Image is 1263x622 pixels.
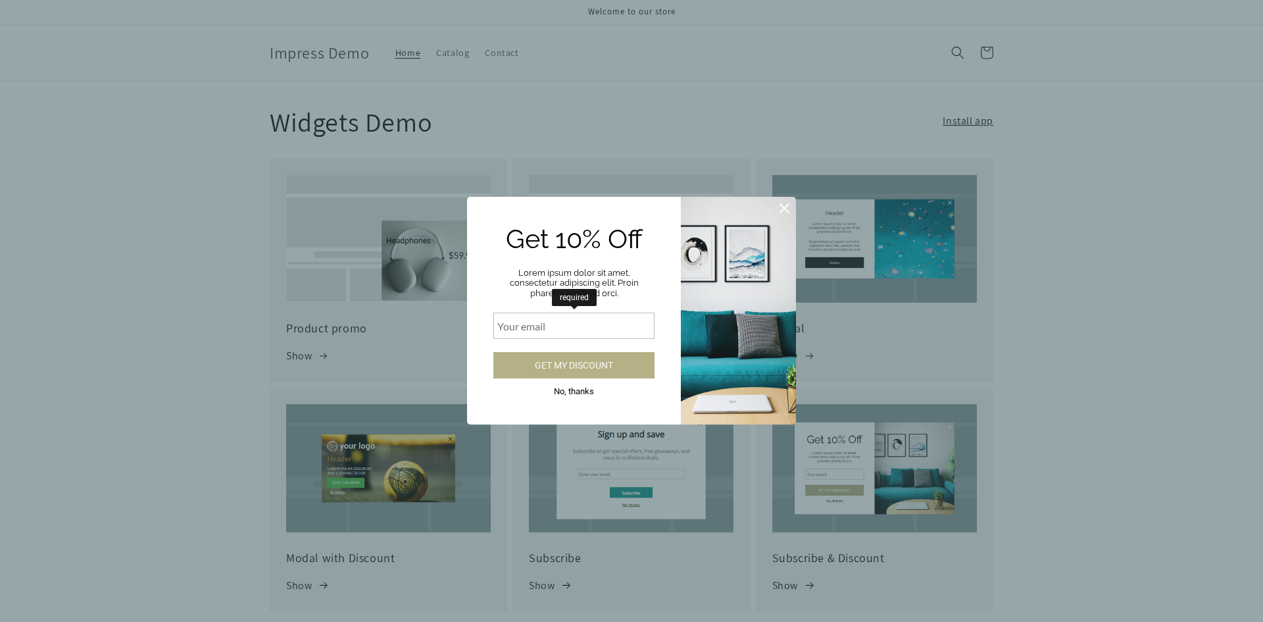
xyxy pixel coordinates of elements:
input: Your email [493,313,655,339]
div: Get 10% Off [493,223,655,255]
span: No, thanks [554,386,594,397]
div: Lorem ipsum dolor sit amet, consectetur adipiscing elit. Proin pharetra eleifend orci. [493,268,655,299]
span: Get my discount [535,360,613,371]
div: required [493,313,655,339]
